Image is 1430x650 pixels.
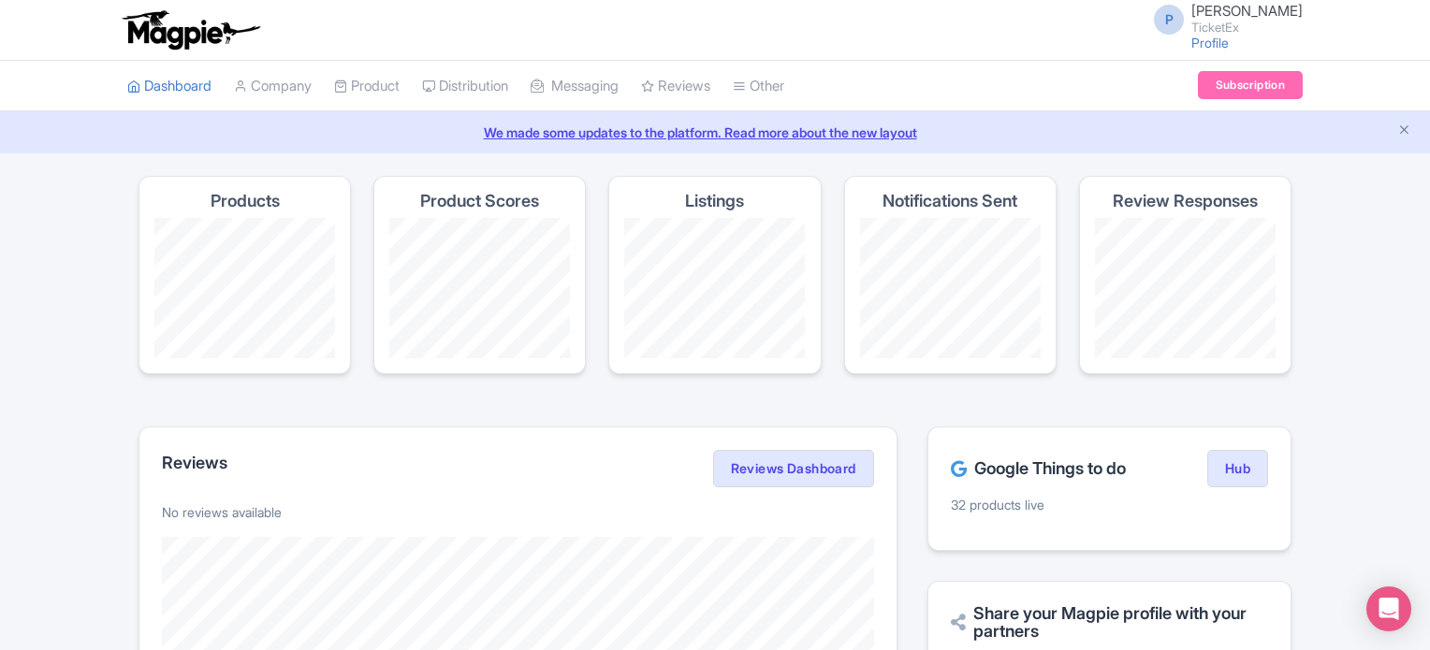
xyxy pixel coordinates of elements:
[951,459,1126,478] h2: Google Things to do
[883,192,1017,210] h4: Notifications Sent
[951,495,1268,514] p: 32 products live
[211,192,280,210] h4: Products
[685,192,744,210] h4: Listings
[1198,71,1303,99] a: Subscription
[1154,5,1184,35] span: P
[422,61,508,112] a: Distribution
[234,61,312,112] a: Company
[1191,22,1303,34] small: TicketEx
[1191,35,1229,51] a: Profile
[641,61,710,112] a: Reviews
[1113,192,1258,210] h4: Review Responses
[1143,4,1303,34] a: P [PERSON_NAME] TicketEx
[713,450,874,487] a: Reviews Dashboard
[1207,450,1268,487] a: Hub
[162,454,227,472] h2: Reviews
[531,61,619,112] a: Messaging
[11,123,1419,142] a: We made some updates to the platform. Read more about the new layout
[1366,586,1411,631] div: Open Intercom Messenger
[334,61,400,112] a: Product
[951,604,1268,642] h2: Share your Magpie profile with your partners
[118,9,263,51] img: logo-ab69f6fb50320c5b225c76a69d11143b.png
[127,61,212,112] a: Dashboard
[1397,121,1411,142] button: Close announcement
[1191,2,1303,20] span: [PERSON_NAME]
[733,61,784,112] a: Other
[420,192,539,210] h4: Product Scores
[162,502,874,522] p: No reviews available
